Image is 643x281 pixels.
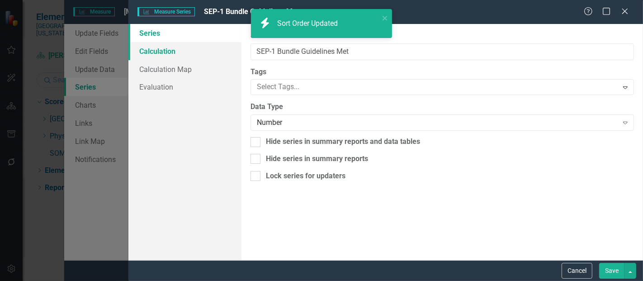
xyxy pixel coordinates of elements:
[562,263,592,279] button: Cancel
[204,7,299,16] span: SEP-1 Bundle Guidelines Met
[128,42,241,60] a: Calculation
[128,60,241,78] a: Calculation Map
[266,137,420,147] div: Hide series in summary reports and data tables
[251,43,634,60] input: Series Name
[277,19,340,29] div: Sort Order Updated
[266,154,368,164] div: Hide series in summary reports
[137,7,194,16] span: Measure Series
[251,31,634,41] label: Series Name
[128,78,241,96] a: Evaluation
[251,67,634,77] label: Tags
[128,24,241,42] a: Series
[251,102,634,112] label: Data Type
[382,13,388,23] button: close
[257,118,618,128] div: Number
[599,263,624,279] button: Save
[266,171,345,181] div: Lock series for updaters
